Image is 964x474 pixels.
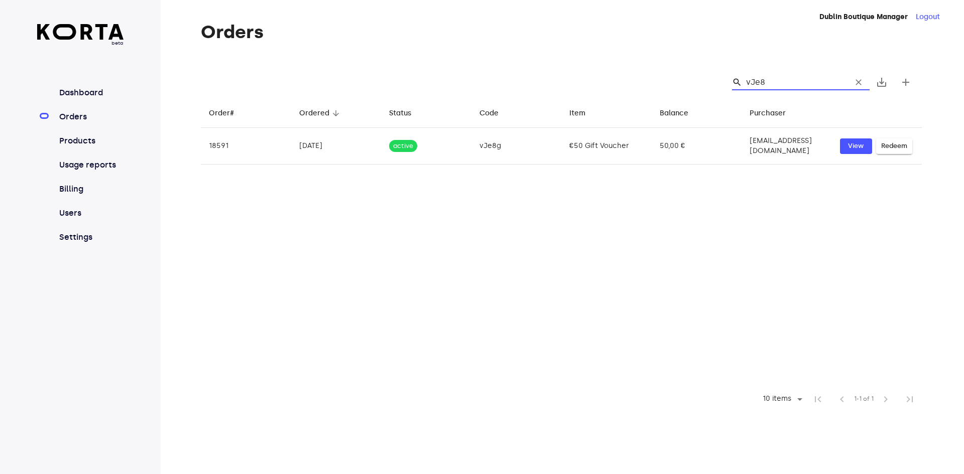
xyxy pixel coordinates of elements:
td: [DATE] [291,128,382,165]
a: Users [57,207,124,219]
div: 10 items [760,395,794,403]
span: beta [37,40,124,47]
span: 1-1 of 1 [854,394,874,404]
button: View [840,138,872,154]
span: active [389,141,417,151]
div: Item [569,107,585,119]
td: 50,00 € [652,128,742,165]
div: Ordered [299,107,329,119]
span: Balance [660,107,701,119]
span: Item [569,107,598,119]
span: clear [854,77,864,87]
button: Export [870,70,894,94]
span: arrow_downward [331,109,340,118]
span: View [845,140,867,152]
img: Korta [37,24,124,40]
td: [EMAIL_ADDRESS][DOMAIN_NAME] [742,128,832,165]
h1: Orders [201,22,922,42]
button: Redeem [876,138,912,154]
div: Order# [209,107,234,119]
td: vJe8g [471,128,562,165]
span: Order# [209,107,247,119]
a: Dashboard [57,87,124,99]
span: save_alt [876,76,888,88]
a: Settings [57,231,124,243]
div: Balance [660,107,688,119]
span: Previous Page [830,387,854,411]
a: beta [37,24,124,47]
a: Products [57,135,124,147]
span: Next Page [874,387,898,411]
input: Search [746,74,843,90]
span: Last Page [898,387,922,411]
span: Status [389,107,424,119]
span: Code [479,107,512,119]
span: First Page [806,387,830,411]
a: Billing [57,183,124,195]
span: Redeem [881,140,907,152]
span: add [900,76,912,88]
button: Clear Search [848,71,870,93]
button: Logout [916,12,940,22]
span: Purchaser [750,107,799,119]
div: 10 items [756,392,806,407]
div: Status [389,107,411,119]
td: €50 Gift Voucher [561,128,652,165]
span: Ordered [299,107,342,119]
a: Orders [57,111,124,123]
span: search [732,77,742,87]
div: Purchaser [750,107,786,119]
strong: Dublin Boutique Manager [819,13,908,21]
button: Create new gift card [894,70,918,94]
div: Code [479,107,499,119]
td: 18591 [201,128,291,165]
a: Usage reports [57,159,124,171]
